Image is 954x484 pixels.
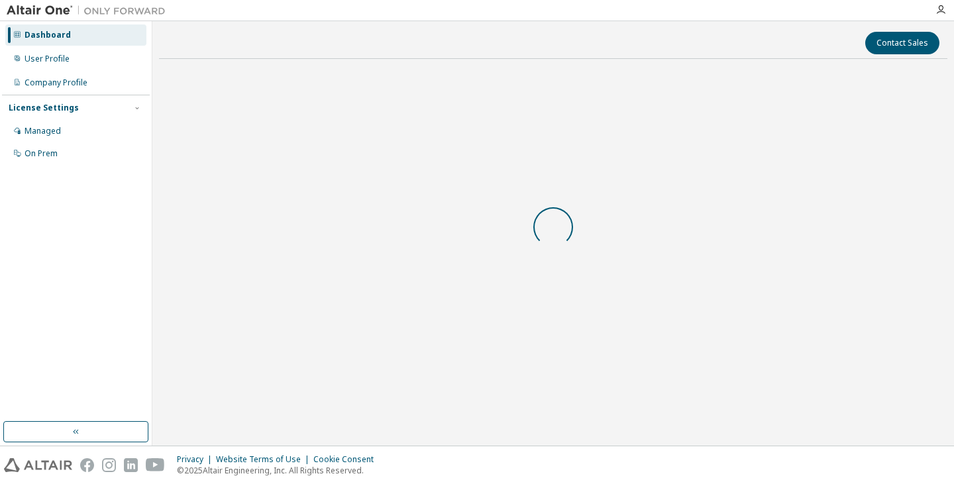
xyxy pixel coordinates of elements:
[313,454,382,465] div: Cookie Consent
[25,126,61,136] div: Managed
[80,458,94,472] img: facebook.svg
[25,148,58,159] div: On Prem
[25,77,87,88] div: Company Profile
[9,103,79,113] div: License Settings
[7,4,172,17] img: Altair One
[25,54,70,64] div: User Profile
[4,458,72,472] img: altair_logo.svg
[177,465,382,476] p: © 2025 Altair Engineering, Inc. All Rights Reserved.
[146,458,165,472] img: youtube.svg
[25,30,71,40] div: Dashboard
[865,32,939,54] button: Contact Sales
[102,458,116,472] img: instagram.svg
[216,454,313,465] div: Website Terms of Use
[177,454,216,465] div: Privacy
[124,458,138,472] img: linkedin.svg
